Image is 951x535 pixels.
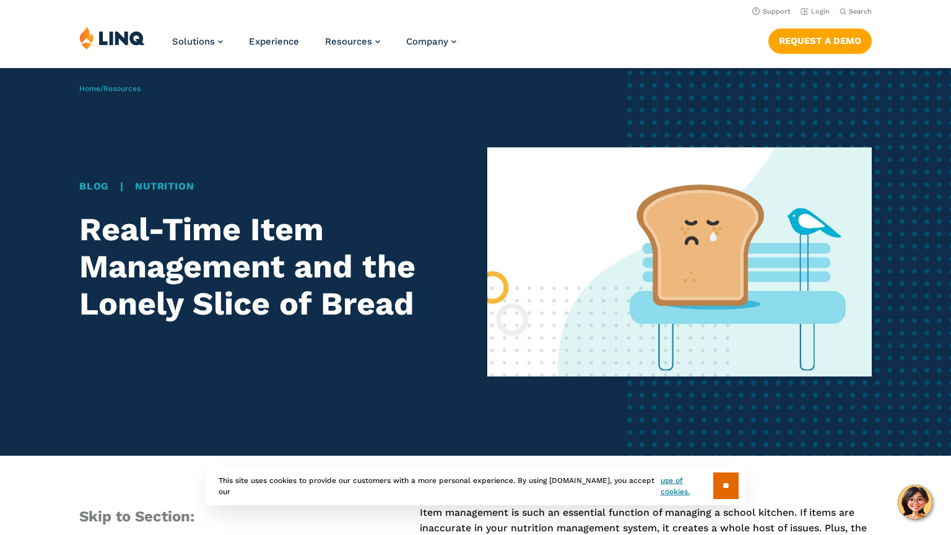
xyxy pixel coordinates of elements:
[79,211,464,322] h1: Real-Time Item Management and the Lonely Slice of Bread
[79,180,109,192] a: Blog
[752,7,791,15] a: Support
[325,36,372,47] span: Resources
[79,26,145,50] img: LINQ | K‑12 Software
[79,84,100,93] a: Home
[840,7,872,16] button: Open Search Bar
[406,36,448,47] span: Company
[661,475,713,497] a: use of cookies.
[406,36,456,47] a: Company
[79,179,464,194] div: |
[487,147,872,376] img: A single slice of bread sitting on a blue bench with a single tear drop falling from its eye next...
[849,7,872,15] span: Search
[172,36,215,47] span: Solutions
[801,7,830,15] a: Login
[768,28,872,53] a: Request a Demo
[135,180,194,192] a: Nutrition
[103,84,141,93] a: Resources
[172,36,223,47] a: Solutions
[768,26,872,53] nav: Button Navigation
[325,36,380,47] a: Resources
[206,466,745,505] div: This site uses cookies to provide our customers with a more personal experience. By using [DOMAIN...
[172,26,456,67] nav: Primary Navigation
[898,485,932,520] button: Hello, have a question? Let’s chat.
[79,84,141,93] span: /
[249,36,299,47] a: Experience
